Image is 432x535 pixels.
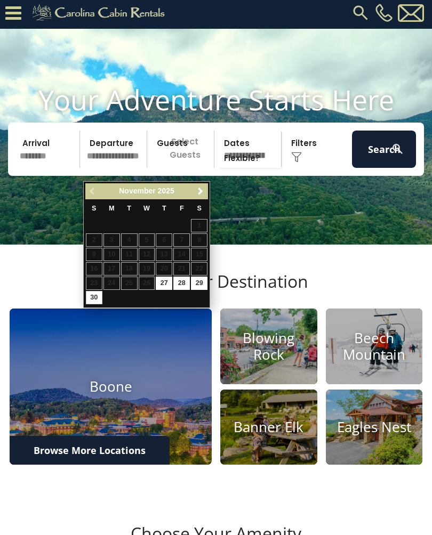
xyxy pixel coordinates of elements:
[180,205,184,213] span: Friday
[162,205,166,213] span: Thursday
[156,277,172,290] a: 27
[291,152,302,163] img: filter--v1.png
[326,330,423,363] h4: Beech Mountain
[351,4,370,23] img: search-regular.svg
[92,205,96,213] span: Sunday
[196,188,205,196] span: Next
[127,205,131,213] span: Tuesday
[27,3,174,24] img: Khaki-logo.png
[119,187,155,196] span: November
[8,84,424,117] h1: Your Adventure Starts Here
[197,205,202,213] span: Saturday
[191,277,207,290] a: 29
[10,379,212,395] h4: Boone
[391,143,404,156] img: search-regular-white.png
[143,205,150,213] span: Wednesday
[220,309,317,385] a: Blowing Rock
[194,185,207,199] a: Next
[86,291,102,305] a: 30
[158,187,174,196] span: 2025
[352,131,416,168] button: Search
[150,131,214,168] p: Select Guests
[109,205,115,213] span: Monday
[373,4,395,22] a: [PHONE_NUMBER]
[220,330,317,363] h4: Blowing Rock
[326,309,423,385] a: Beech Mountain
[220,419,317,436] h4: Banner Elk
[326,419,423,436] h4: Eagles Nest
[8,272,424,309] h3: Select Your Destination
[326,390,423,466] a: Eagles Nest
[220,390,317,466] a: Banner Elk
[10,436,170,465] a: Browse More Locations
[173,277,190,290] a: 28
[10,309,212,465] a: Boone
